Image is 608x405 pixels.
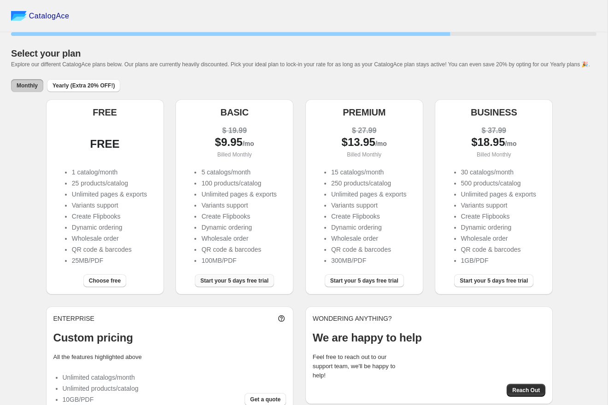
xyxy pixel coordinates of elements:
li: Dynamic ordering [331,223,406,232]
li: QR code & barcodes [331,245,406,254]
span: CatalogAce [29,12,70,21]
span: Get a quote [250,396,281,403]
li: Unlimited pages & exports [72,190,147,199]
li: Dynamic ordering [461,223,536,232]
li: Create Flipbooks [72,212,147,221]
li: 100MB/PDF [201,256,276,265]
li: Unlimited products/catalog [63,384,139,393]
p: We are happy to help [313,330,546,345]
button: Yearly (Extra 20% OFF!) [47,79,120,92]
li: Dynamic ordering [201,223,276,232]
p: Feel free to reach out to our support team, we'll be happy to help! [313,353,405,380]
span: /mo [375,140,387,147]
button: Monthly [11,79,43,92]
li: 500 products/catalog [461,179,536,188]
div: $ 19.99 [183,126,286,135]
span: /mo [243,140,254,147]
li: 250 products/catalog [331,179,406,188]
button: Start your 5 days free trial [454,274,533,287]
span: Choose free [89,277,121,284]
li: Wholesale order [331,234,406,243]
p: Billed Monthly [313,150,416,159]
li: 25MB/PDF [72,256,147,265]
button: Reach Out [507,384,545,397]
li: Create Flipbooks [331,212,406,221]
div: FREE [53,139,157,149]
li: Unlimited pages & exports [461,190,536,199]
span: Start your 5 days free trial [460,277,528,284]
h5: BASIC [220,107,248,118]
li: 30 catalogs/month [461,168,536,177]
h5: FREE [93,107,117,118]
li: 1GB/PDF [461,256,536,265]
p: Billed Monthly [442,150,545,159]
li: Variants support [331,201,406,210]
p: ENTERPRISE [53,314,94,323]
label: All the features highlighted above [53,353,142,360]
li: Create Flipbooks [201,212,276,221]
p: Billed Monthly [183,150,286,159]
button: Start your 5 days free trial [195,274,274,287]
li: QR code & barcodes [201,245,276,254]
li: QR code & barcodes [461,245,536,254]
span: Yearly (Extra 20% OFF!) [53,82,115,89]
li: 100 products/catalog [201,179,276,188]
li: Variants support [461,201,536,210]
li: Wholesale order [201,234,276,243]
li: Wholesale order [461,234,536,243]
li: Unlimited pages & exports [331,190,406,199]
li: Dynamic ordering [72,223,147,232]
span: Select your plan [11,48,81,58]
li: Unlimited pages & exports [201,190,276,199]
li: Unlimited catalogs/month [63,373,139,382]
li: QR code & barcodes [72,245,147,254]
h5: PREMIUM [343,107,386,118]
li: Variants support [201,201,276,210]
div: $ 27.99 [313,126,416,135]
span: /mo [505,140,517,147]
span: Start your 5 days free trial [330,277,398,284]
img: catalog ace [11,11,27,21]
div: $ 18.95 [442,138,545,148]
li: 1 catalog/month [72,168,147,177]
li: 300MB/PDF [331,256,406,265]
button: Start your 5 days free trial [325,274,404,287]
li: 5 catalogs/month [201,168,276,177]
span: Monthly [17,82,38,89]
li: 10GB/PDF [63,395,139,404]
li: 25 products/catalog [72,179,147,188]
div: $ 13.95 [313,138,416,148]
p: Custom pricing [53,330,286,345]
span: Reach Out [512,387,540,394]
span: Explore our different CatalogAce plans below. Our plans are currently heavily discounted. Pick yo... [11,61,590,68]
li: Variants support [72,201,147,210]
li: Wholesale order [72,234,147,243]
div: $ 37.99 [442,126,545,135]
div: $ 9.95 [183,138,286,148]
p: WONDERING ANYTHING? [313,314,546,323]
h5: BUSINESS [471,107,517,118]
li: 15 catalogs/month [331,168,406,177]
span: Start your 5 days free trial [200,277,269,284]
button: Choose free [83,274,126,287]
li: Create Flipbooks [461,212,536,221]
